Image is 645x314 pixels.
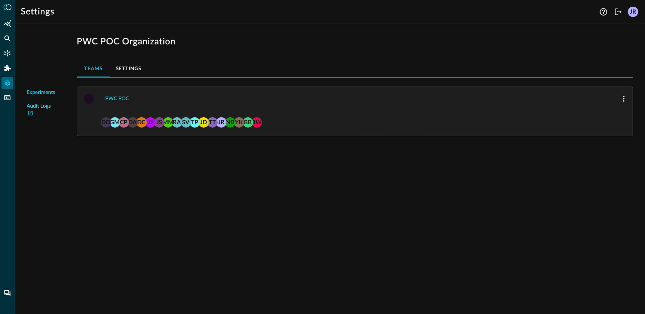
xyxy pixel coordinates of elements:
[172,117,182,127] span: rasheed.a.wright@pwc.com
[225,117,235,128] div: NB
[154,117,164,128] div: JS
[216,117,227,128] div: JR
[27,89,55,97] span: Experiments
[1,287,13,299] div: Chat
[110,60,147,77] button: Settings
[628,7,638,17] div: JR
[234,117,244,128] div: YK
[216,117,227,127] span: jon.rau+pwc@secdataops.com
[190,117,200,128] div: TP
[1,77,13,89] div: Settings
[181,117,191,128] div: SV
[21,6,54,18] h1: Settings
[207,117,218,127] span: trevor.ticknor@pwc.com
[128,117,138,128] div: DA
[110,117,120,127] span: gomathy.malasubramanyam@pwc.com
[77,60,110,77] button: Teams
[77,36,633,48] h1: PWC POC Organization
[1,18,13,30] div: Summary Insights
[612,6,624,18] button: Logout
[252,117,262,127] span: brian.way+pwc@secdataops.com
[145,117,156,127] span: jason.jakary@pwc.com
[252,117,262,128] div: BW
[154,117,164,127] span: jeff.stone@pwc.com
[172,117,182,128] div: RA
[105,94,129,104] div: PWC POC
[243,117,253,127] span: balaji.b.kannan@pwc.com
[598,6,610,18] button: Help
[27,102,56,118] a: Audit Logs
[136,117,147,127] span: david.coel@pwc.com
[119,117,129,127] span: chris.p.oconnor@pwc.com
[101,117,111,127] span: david.owusu@pwc.com
[2,62,14,74] div: Addons
[190,117,200,127] span: tyrone.p.wheeler@pwc.com
[128,117,138,127] span: david.a.dominguez@pwc.com
[163,117,173,127] span: melvin.mt.thomas@pwc.com
[101,93,134,105] button: PWC POC
[145,117,156,128] div: JJ
[207,117,218,128] div: TT
[136,117,147,128] div: DC
[181,117,191,127] span: sagar.velma@pwc.com
[198,117,209,127] span: jack.dukes@pwc.com
[110,117,120,128] div: GM
[225,117,235,127] span: Neal Bridges
[84,94,94,104] div: PP
[1,33,13,44] div: Federated Search
[119,117,129,128] div: CP
[101,117,111,128] div: DO
[1,47,13,59] div: Connectors
[234,117,244,127] span: yousef.k.sherian@pwc.com
[1,92,13,104] div: FSQL
[198,117,209,128] div: JD
[243,117,253,128] div: BB
[163,117,173,128] div: MM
